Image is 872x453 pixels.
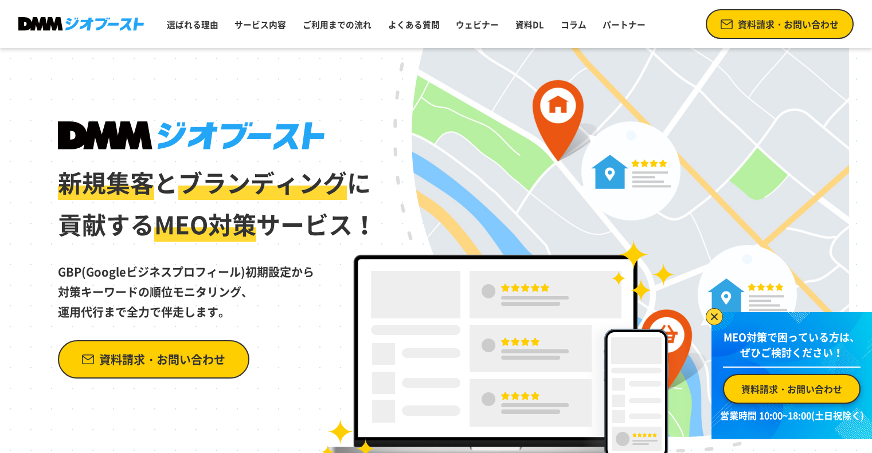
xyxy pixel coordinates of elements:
[154,206,256,242] span: MEO対策
[58,121,378,246] h1: と に 貢献する サービス！
[384,14,444,36] a: よくある質問
[723,374,861,404] a: 資料請求・お問い合わせ
[18,17,144,30] img: DMMジオブースト
[178,164,347,200] span: ブランディング
[162,14,223,36] a: 選ばれる理由
[298,14,376,36] a: ご利用までの流れ
[58,340,249,379] a: 資料請求・お問い合わせ
[511,14,549,36] a: 資料DL
[706,308,723,325] img: バナーを閉じる
[741,382,842,396] span: 資料請求・お問い合わせ
[706,9,854,39] a: 資料請求・お問い合わせ
[230,14,291,36] a: サービス内容
[58,246,378,322] p: GBP(Googleビジネスプロフィール)初期設定から 対策キーワードの順位モニタリング、 運用代行まで全力で伴走します。
[58,164,154,200] span: 新規集客
[723,329,861,368] p: MEO対策で困っている方は、 ぜひご検討ください！
[598,14,650,36] a: パートナー
[99,349,225,369] span: 資料請求・お問い合わせ
[451,14,503,36] a: ウェビナー
[738,17,839,31] span: 資料請求・お問い合わせ
[58,121,324,150] img: DMMジオブースト
[718,408,865,422] p: 営業時間 10:00~18:00(土日祝除く)
[556,14,591,36] a: コラム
